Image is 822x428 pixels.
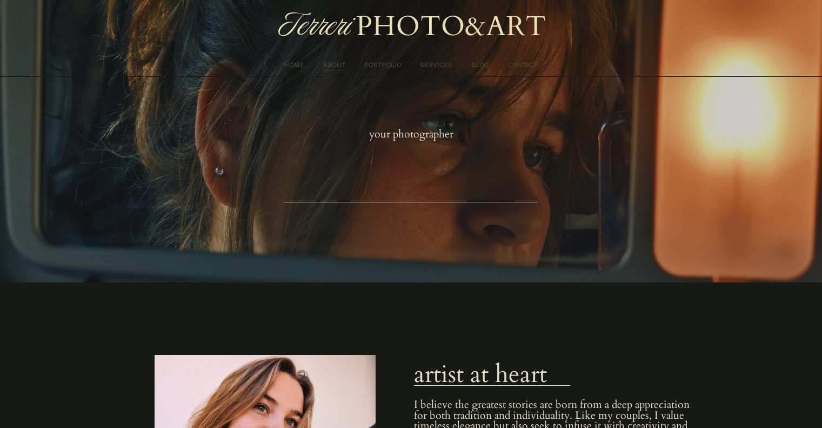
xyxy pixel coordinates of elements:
img: TERRERI PHOTO &amp; ART [276,6,546,47]
a: CONTACT [508,60,538,71]
a: ABOUT [323,60,345,71]
a: HOME [284,60,304,71]
h2: artist at heart [414,363,667,386]
a: PORTFOLIO [364,60,402,71]
a: SERVICES [420,60,452,71]
a: BLOG [471,60,489,71]
h4: your photographer [349,129,473,140]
